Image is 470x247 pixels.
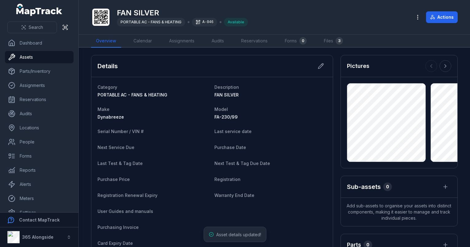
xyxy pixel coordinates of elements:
a: People [5,136,74,148]
a: Reports [5,164,74,176]
span: Next Service Due [98,145,134,150]
span: Asset details updated! [216,232,261,237]
button: Actions [426,11,458,23]
a: MapTrack [16,4,62,16]
a: Reservations [236,35,273,48]
a: Reservations [5,93,74,106]
a: Overview [91,35,121,48]
span: FAN SILVER [214,92,239,97]
h1: FAN SILVER [117,8,248,18]
a: Audits [5,108,74,120]
a: Calendar [129,35,157,48]
span: Search [29,24,43,30]
span: User Guides and manuals [98,209,153,214]
div: 0 [299,37,307,45]
span: Card Expiry Date [98,241,133,246]
span: Last service date [214,129,252,134]
span: Last Test & Tag Date [98,161,143,166]
span: Registration [214,177,241,182]
a: Alerts [5,178,74,190]
span: Purchase Date [214,145,246,150]
a: Forms0 [280,35,312,48]
a: Parts/Inventory [5,65,74,77]
a: Assets [5,51,74,63]
a: Audits [207,35,229,48]
span: Description [214,84,239,90]
span: Purchase Price [98,177,130,182]
span: Add sub-assets to organise your assets into distinct components, making it easier to manage and t... [341,198,457,226]
button: Search [7,22,57,33]
span: Dynabreeze [98,114,124,120]
span: Next Test & Tag Due Date [214,161,270,166]
h3: Pictures [347,62,369,70]
h2: Sub-assets [347,182,381,191]
div: 3 [336,37,343,45]
strong: Contact MapTrack [19,217,60,222]
strong: 365 Alongside [22,234,54,240]
a: Assignments [5,79,74,92]
a: Meters [5,192,74,205]
span: Make [98,107,110,112]
span: PORTABLE AC - FANS & HEATING [98,92,167,97]
a: Files3 [319,35,348,48]
span: Category [98,84,117,90]
span: FA-230/99 [214,114,238,120]
a: Forms [5,150,74,162]
a: Locations [5,122,74,134]
span: Purchasing Invoice [98,225,139,230]
a: Settings [5,206,74,219]
span: Registration Renewal Expiry [98,193,157,198]
h2: Details [98,62,118,70]
span: Serial Number / VIN # [98,129,144,134]
a: Dashboard [5,37,74,49]
div: A-046 [192,18,217,26]
div: Available [224,18,248,26]
span: Model [214,107,228,112]
div: 0 [383,182,392,191]
span: Warranty End Date [214,193,254,198]
a: Assignments [164,35,199,48]
span: PORTABLE AC - FANS & HEATING [121,20,181,24]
